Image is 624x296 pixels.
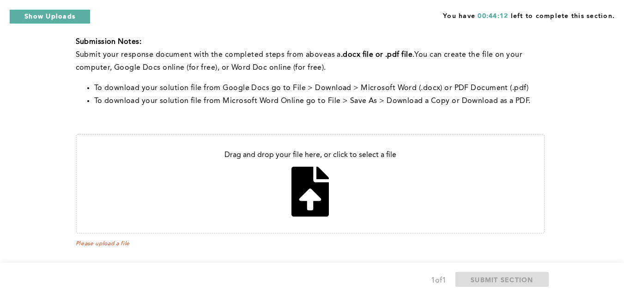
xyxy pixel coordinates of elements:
[471,275,533,284] span: SUBMIT SECTION
[341,51,412,59] strong: .docx file or .pdf file
[443,9,615,21] span: You have left to complete this section.
[9,9,91,24] button: Show Uploads
[94,82,545,95] li: To download your solution file from Google Docs go to File > Download > Microsoft Word (.docx) or...
[412,51,414,59] span: .
[455,272,549,287] button: SUBMIT SECTION
[76,38,141,46] strong: Submission Notes:
[478,13,508,19] span: 00:44:12
[76,48,545,74] p: with the completed steps from above You can create the file on your computer, Google Docs online ...
[76,51,194,59] span: Submit your response document
[431,274,446,287] div: 1 of 1
[94,95,545,108] li: To download your solution file from Microsoft Word Online go to File > Save As > Download a Copy ...
[76,241,545,247] span: Please upload a file
[327,51,341,59] span: as a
